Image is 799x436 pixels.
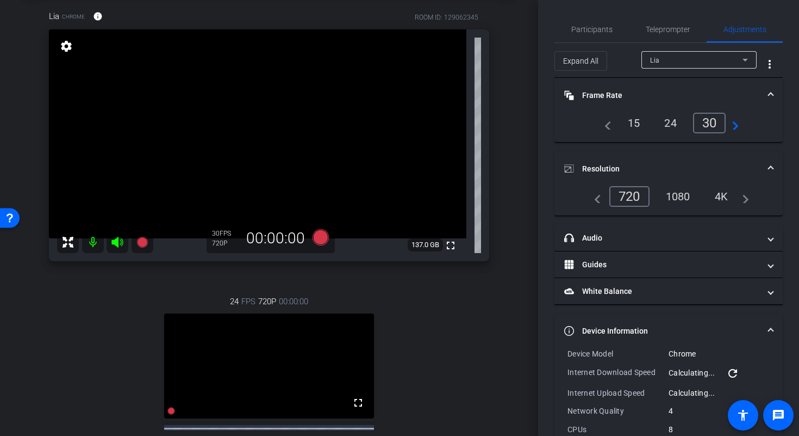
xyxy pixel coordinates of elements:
mat-icon: message [772,409,785,422]
div: 30 [212,229,239,238]
div: Chrome [669,348,770,359]
mat-panel-title: Audio [564,232,760,244]
span: 24 [230,296,239,308]
div: 24 [656,114,685,132]
mat-expansion-panel-header: Audio [554,225,783,251]
div: Frame Rate [554,113,783,142]
mat-icon: fullscreen [444,239,457,252]
div: 1080 [658,187,698,206]
span: 00:00:00 [279,296,308,308]
span: Expand All [563,51,598,71]
span: 137.0 GB [408,238,443,251]
div: ROOM ID: 129062345 [415,13,478,22]
div: 30 [693,113,726,133]
mat-icon: navigate_next [726,116,739,130]
div: 00:00:00 [239,229,312,248]
mat-panel-title: Resolution [564,163,760,175]
mat-icon: more_vert [763,58,776,71]
mat-icon: info [93,11,103,21]
div: Device Model [567,348,669,359]
mat-panel-title: Frame Rate [564,90,760,101]
div: 720 [609,186,650,207]
mat-icon: refresh [726,367,739,380]
mat-expansion-panel-header: White Balance [554,278,783,304]
span: FPS [220,230,231,237]
mat-expansion-panel-header: Resolution [554,151,783,186]
mat-panel-title: Device Information [564,326,760,337]
div: Internet Download Speed [567,367,669,380]
mat-icon: navigate_next [736,190,749,203]
div: 15 [620,114,648,132]
mat-icon: navigate_before [588,190,601,203]
div: 720P [212,239,239,248]
div: 8 [669,424,770,435]
mat-panel-title: Guides [564,259,760,271]
div: 4 [669,406,770,416]
div: CPUs [567,424,669,435]
mat-expansion-panel-header: Guides [554,251,783,278]
mat-icon: accessibility [736,409,750,422]
mat-expansion-panel-header: Frame Rate [554,78,783,113]
span: Chrome [62,13,85,21]
div: 4K [707,187,736,206]
button: Expand All [554,51,607,71]
div: Network Quality [567,406,669,416]
mat-expansion-panel-header: Device Information [554,314,783,348]
div: Resolution [554,186,783,216]
button: More Options for Adjustments Panel [757,51,783,77]
div: Internet Upload Speed [567,388,669,398]
span: Adjustments [723,26,766,33]
mat-icon: fullscreen [352,396,365,409]
mat-icon: navigate_before [598,116,611,130]
span: Lia [650,57,660,64]
div: Calculating... [669,388,770,398]
span: Teleprompter [646,26,690,33]
span: 720P [258,296,276,308]
span: FPS [241,296,255,308]
div: Calculating... [669,367,770,380]
mat-icon: settings [59,40,74,53]
span: Lia [49,10,59,22]
span: Participants [571,26,613,33]
mat-panel-title: White Balance [564,286,760,297]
